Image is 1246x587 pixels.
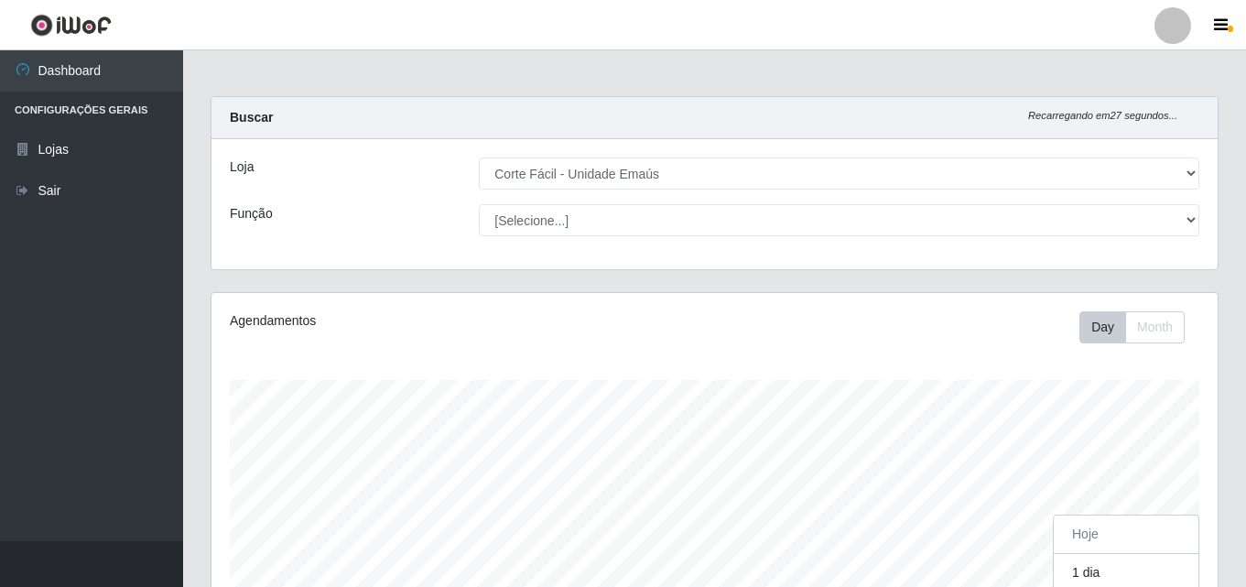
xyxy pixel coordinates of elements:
[1125,311,1185,343] button: Month
[230,204,273,223] label: Função
[230,311,618,331] div: Agendamentos
[1079,311,1185,343] div: First group
[1079,311,1126,343] button: Day
[1054,516,1198,554] button: Hoje
[230,158,254,177] label: Loja
[30,14,112,37] img: CoreUI Logo
[1028,110,1177,121] i: Recarregando em 27 segundos...
[230,110,273,125] strong: Buscar
[1079,311,1199,343] div: Toolbar with button groups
